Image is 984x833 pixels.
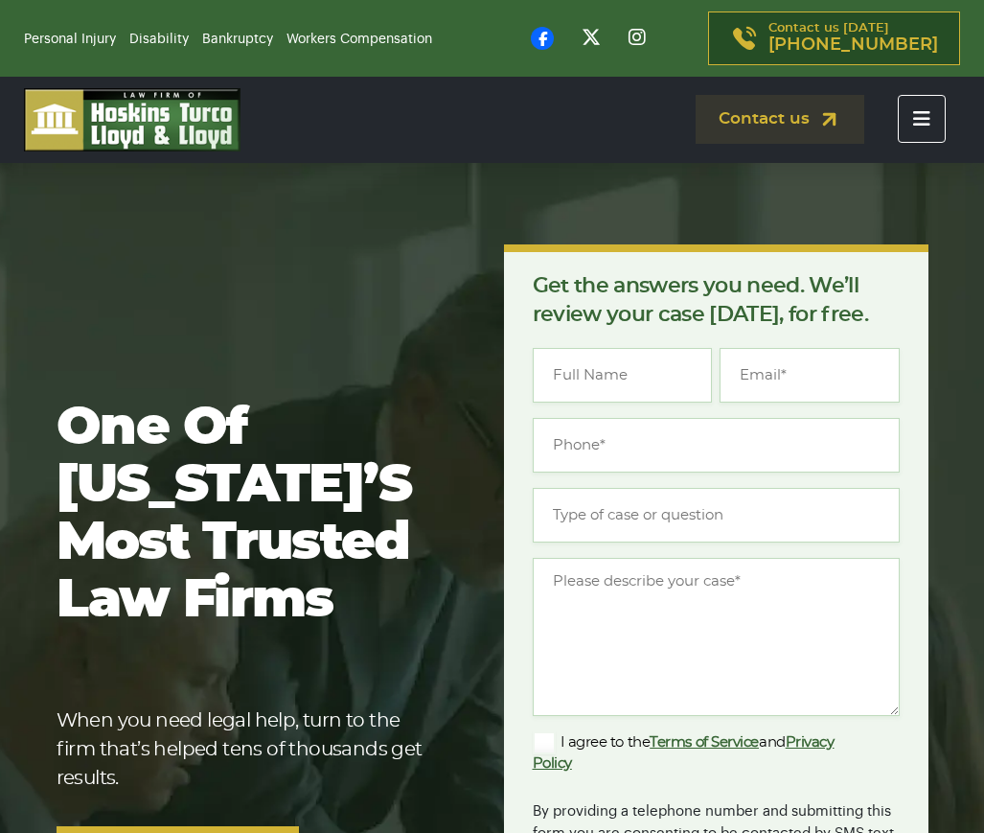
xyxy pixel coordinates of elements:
a: Personal Injury [24,33,116,46]
h1: One of [US_STATE]’s most trusted law firms [57,400,443,630]
label: I agree to the and [533,731,869,774]
input: Type of case or question [533,488,900,543]
p: Get the answers you need. We’ll review your case [DATE], for free. [533,271,900,329]
input: Email* [720,348,900,403]
a: Terms of Service [650,735,759,750]
a: Workers Compensation [286,33,432,46]
a: Privacy Policy [533,735,835,771]
a: Bankruptcy [202,33,273,46]
p: Contact us [DATE] [768,22,938,55]
p: When you need legal help, turn to the firm that’s helped tens of thousands get results. [57,706,443,793]
input: Phone* [533,418,900,473]
span: [PHONE_NUMBER] [768,35,938,55]
a: Contact us [DATE][PHONE_NUMBER] [708,12,960,65]
a: Disability [129,33,189,46]
a: Contact us [696,95,864,144]
img: logo [24,88,240,151]
input: Full Name [533,348,713,403]
button: Toggle navigation [898,95,946,143]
